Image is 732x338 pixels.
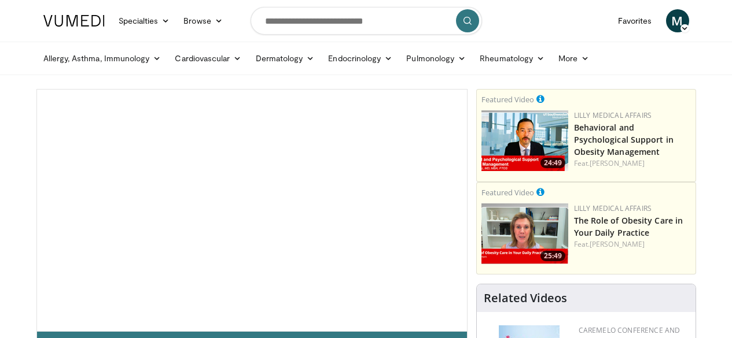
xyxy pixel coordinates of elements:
a: Specialties [112,9,177,32]
small: Featured Video [481,94,534,105]
a: Lilly Medical Affairs [574,110,652,120]
input: Search topics, interventions [251,7,482,35]
span: 24:49 [540,158,565,168]
a: Endocrinology [321,47,399,70]
a: Browse [176,9,230,32]
a: 25:49 [481,203,568,264]
a: 24:49 [481,110,568,171]
img: e1208b6b-349f-4914-9dd7-f97803bdbf1d.png.150x105_q85_crop-smart_upscale.png [481,203,568,264]
h4: Related Videos [484,291,567,305]
a: Dermatology [249,47,322,70]
img: ba3304f6-7838-4e41-9c0f-2e31ebde6754.png.150x105_q85_crop-smart_upscale.png [481,110,568,171]
a: Pulmonology [399,47,473,70]
a: The Role of Obesity Care in Your Daily Practice [574,215,683,238]
span: 25:49 [540,251,565,261]
a: Cardiovascular [168,47,248,70]
a: More [551,47,596,70]
a: Behavioral and Psychological Support in Obesity Management [574,122,674,157]
a: [PERSON_NAME] [590,158,645,168]
a: Lilly Medical Affairs [574,203,652,213]
a: Favorites [611,9,659,32]
img: VuMedi Logo [43,15,105,27]
video-js: Video Player [37,90,467,332]
div: Feat. [574,239,691,250]
a: M [666,9,689,32]
a: [PERSON_NAME] [590,239,645,249]
a: Allergy, Asthma, Immunology [36,47,168,70]
a: Rheumatology [473,47,551,70]
div: Feat. [574,158,691,169]
small: Featured Video [481,187,534,198]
